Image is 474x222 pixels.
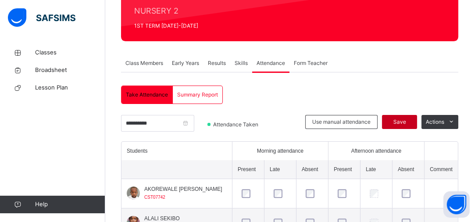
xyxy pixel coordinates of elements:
th: Students [121,142,232,160]
th: Absent [392,160,424,179]
th: Absent [296,160,328,179]
span: Broadsheet [35,66,105,75]
img: safsims [8,8,75,27]
th: Late [360,160,392,179]
span: Actions [426,118,444,126]
span: CST07742 [144,195,165,200]
span: Form Teacher [294,59,328,67]
th: Present [328,160,360,179]
span: Attendance Taken [212,121,261,129]
th: Present [232,160,264,179]
button: Open asap [443,191,470,218]
span: AKOREWALE [PERSON_NAME] [144,185,222,193]
span: Summary Report [177,91,218,99]
th: Comment [424,160,458,179]
span: Morning attendance [257,147,303,155]
span: Skills [235,59,248,67]
span: Results [208,59,226,67]
span: Save [388,118,410,126]
span: Use manual attendance [312,118,371,126]
span: Help [35,200,105,209]
span: Lesson Plan [35,83,105,92]
span: Classes [35,48,105,57]
span: Class Members [125,59,163,67]
span: Attendance [257,59,285,67]
span: Afternoon attendance [351,147,402,155]
span: Early Years [172,59,199,67]
span: Take Attendance [126,91,168,99]
span: 1ST TERM [DATE]-[DATE] [134,22,275,30]
th: Late [264,160,296,179]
